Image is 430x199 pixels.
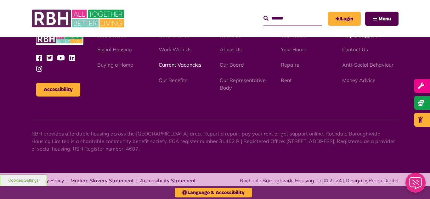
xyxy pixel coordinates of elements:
a: Prodo Digital - open in a new tab [369,177,399,184]
img: RBH [36,33,83,45]
button: Accessibility [36,83,80,97]
p: RBH provides affordable housing across the [GEOGRAPHIC_DATA] area. Report a repair, pay your rent... [31,130,399,152]
a: Work With Us [159,46,192,53]
a: Your Home [281,46,306,53]
a: Modern Slavery Statement - open in a new tab [71,178,134,183]
a: MyRBH [328,12,361,26]
a: Accessibility Statement [140,178,196,183]
a: Privacy Policy [31,178,64,183]
img: RBH [31,6,126,31]
a: Buying a Home [97,62,133,68]
iframe: Netcall Web Assistant for live chat [402,171,430,199]
a: Social Housing - open in a new tab [97,46,132,53]
a: Repairs [281,62,299,68]
div: Rochdale Boroughwide Housing Ltd © 2024 | Design by [240,177,399,184]
button: Navigation [365,12,399,26]
a: Contact Us [342,46,368,53]
a: Current Vacancies [159,62,201,68]
a: Our Benefits [159,77,188,83]
input: Search [263,12,322,25]
button: Language & Accessibility [175,188,252,197]
span: Menu [378,16,391,21]
a: Anti-Social Behaviour [342,62,393,68]
a: Money Advice [342,77,376,83]
a: Our Representative Body [220,77,266,91]
a: About Us [220,46,242,53]
a: Our Board [220,62,244,68]
a: Rent [281,77,292,83]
